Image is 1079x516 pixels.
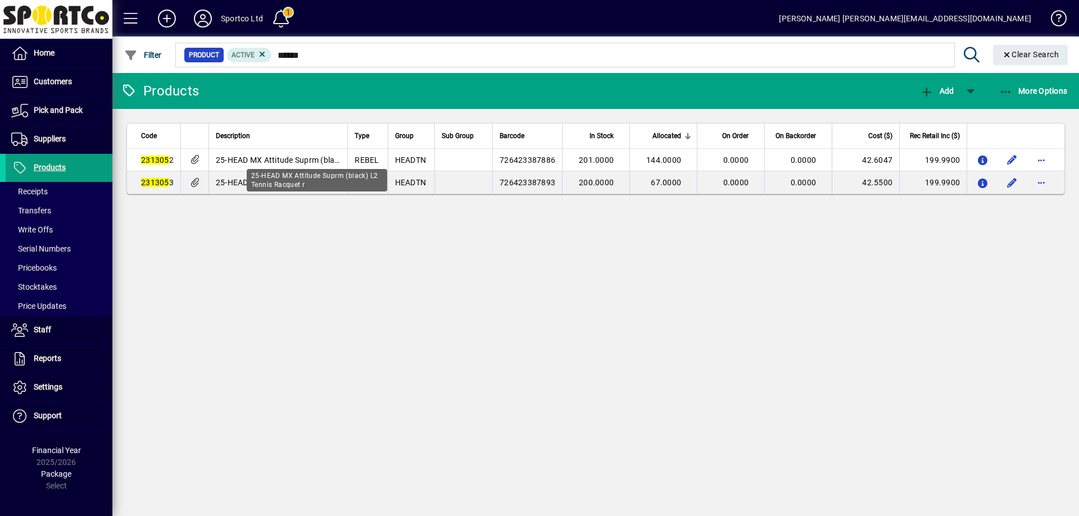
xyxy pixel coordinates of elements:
span: 144.0000 [646,156,681,165]
span: Write Offs [11,225,53,234]
a: Serial Numbers [6,239,112,258]
button: Filter [121,45,165,65]
button: Add [149,8,185,29]
a: Reports [6,345,112,373]
a: Transfers [6,201,112,220]
span: Customers [34,77,72,86]
div: Sub Group [442,130,486,142]
div: Code [141,130,174,142]
span: Support [34,411,62,420]
a: Customers [6,68,112,96]
a: Write Offs [6,220,112,239]
span: 25-HEAD MX Attitude Suprm (black) L2 Tennis Racquet r [216,156,419,165]
a: Support [6,402,112,430]
div: Description [216,130,341,142]
a: Home [6,39,112,67]
span: REBEL [355,156,379,165]
mat-chip: Activation Status: Active [227,48,272,62]
span: Home [34,48,55,57]
div: 25-HEAD MX Attitude Suprm (black) L2 Tennis Racquet r [247,169,387,191]
span: 0.0000 [791,178,817,187]
span: Cost ($) [868,130,892,142]
a: Pick and Pack [6,97,112,125]
span: 201.0000 [579,156,614,165]
span: Financial Year [32,446,81,455]
span: 25-HEAD MX Attitude Suprm (black) L3 Tennis Racquet [216,178,414,187]
td: 199.9900 [899,171,967,194]
span: Transfers [11,206,51,215]
div: Group [395,130,428,142]
span: Code [141,130,157,142]
button: Clear [993,45,1068,65]
div: Barcode [500,130,555,142]
span: Barcode [500,130,524,142]
span: Description [216,130,250,142]
span: 0.0000 [791,156,817,165]
div: Type [355,130,380,142]
div: Sportco Ltd [221,10,263,28]
span: Pricebooks [11,263,57,272]
span: Serial Numbers [11,244,71,253]
em: 231305 [141,178,169,187]
div: On Backorder [772,130,826,142]
div: On Order [704,130,759,142]
span: 726423387886 [500,156,555,165]
a: Pricebooks [6,258,112,277]
span: Clear Search [1002,50,1059,59]
a: Receipts [6,182,112,201]
a: Suppliers [6,125,112,153]
span: Reports [34,354,61,363]
span: Sub Group [442,130,474,142]
button: Add [917,81,956,101]
button: Profile [185,8,221,29]
span: HEADTN [395,178,427,187]
span: Allocated [652,130,681,142]
td: 199.9900 [899,149,967,171]
span: Filter [124,51,162,60]
span: Package [41,469,71,478]
span: Stocktakes [11,282,57,291]
span: On Backorder [776,130,816,142]
span: Staff [34,325,51,334]
span: Suppliers [34,134,66,143]
span: In Stock [590,130,614,142]
span: Rec Retail Inc ($) [910,130,960,142]
span: 67.0000 [651,178,681,187]
span: Group [395,130,414,142]
span: On Order [722,130,749,142]
button: Edit [1003,173,1021,191]
span: HEADTN [395,156,427,165]
span: Settings [34,382,62,391]
span: Pick and Pack [34,106,83,115]
a: Knowledge Base [1042,2,1065,39]
span: More Options [999,86,1068,95]
span: 0.0000 [723,156,749,165]
a: Settings [6,373,112,401]
em: 231305 [141,156,169,165]
span: 726423387893 [500,178,555,187]
a: Price Updates [6,296,112,316]
span: Price Updates [11,302,66,310]
button: More options [1032,151,1050,169]
span: Add [920,86,954,95]
div: Allocated [637,130,691,142]
a: Staff [6,316,112,344]
span: Product [189,49,219,61]
div: Products [121,82,199,100]
div: In Stock [569,130,624,142]
span: Products [34,163,66,172]
span: Active [232,51,255,59]
span: 3 [141,178,174,187]
button: More Options [996,81,1071,101]
td: 42.6047 [832,149,899,171]
span: 2 [141,156,174,165]
td: 42.5500 [832,171,899,194]
span: 200.0000 [579,178,614,187]
a: Stocktakes [6,277,112,296]
button: Edit [1003,151,1021,169]
span: 0.0000 [723,178,749,187]
span: Type [355,130,369,142]
button: More options [1032,173,1050,191]
div: [PERSON_NAME] [PERSON_NAME][EMAIL_ADDRESS][DOMAIN_NAME] [779,10,1031,28]
span: Receipts [11,187,48,196]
